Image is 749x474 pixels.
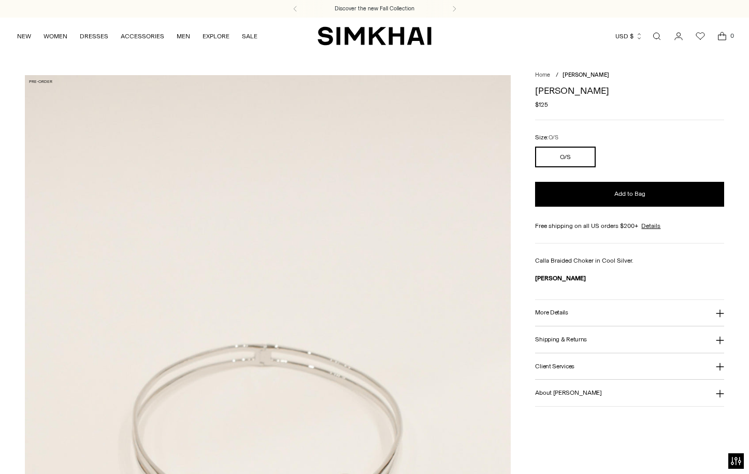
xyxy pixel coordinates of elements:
a: Go to the account page [668,26,689,47]
a: Open search modal [646,26,667,47]
a: WOMEN [44,25,67,48]
button: USD $ [615,25,643,48]
button: More Details [535,300,724,326]
a: Open cart modal [712,26,732,47]
strong: [PERSON_NAME] [535,275,586,282]
button: Client Services [535,353,724,380]
a: Discover the new Fall Collection [335,5,414,13]
div: Free shipping on all US orders $200+ [535,221,724,231]
a: SIMKHAI [318,26,431,46]
a: EXPLORE [203,25,229,48]
h3: More Details [535,309,568,316]
p: Calla Braided Choker in Cool Silver. [535,256,724,265]
div: / [556,71,558,80]
label: Size: [535,133,558,142]
span: Add to Bag [614,190,645,198]
a: Home [535,71,550,78]
span: [PERSON_NAME] [563,71,609,78]
a: NEW [17,25,31,48]
a: ACCESSORIES [121,25,164,48]
button: Add to Bag [535,182,724,207]
span: O/S [549,134,558,141]
span: 0 [727,31,737,40]
h3: Client Services [535,363,574,370]
a: Details [641,221,660,231]
a: Wishlist [690,26,711,47]
a: MEN [177,25,190,48]
button: About [PERSON_NAME] [535,380,724,406]
a: SALE [242,25,257,48]
h3: Shipping & Returns [535,336,587,343]
button: O/S [535,147,595,167]
h3: About [PERSON_NAME] [535,390,601,396]
h1: [PERSON_NAME] [535,86,724,95]
a: DRESSES [80,25,108,48]
button: Shipping & Returns [535,326,724,353]
nav: breadcrumbs [535,71,724,80]
span: $125 [535,100,548,109]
